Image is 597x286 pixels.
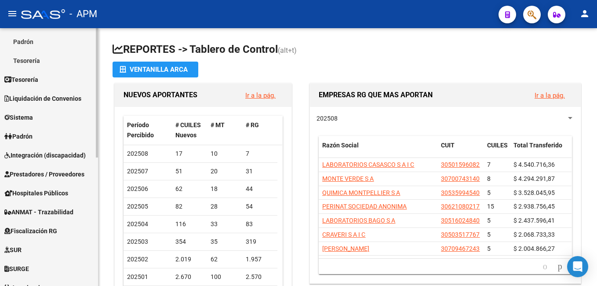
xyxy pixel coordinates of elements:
span: PERINAT SOCIEDAD ANONIMA [322,203,407,210]
span: $ 2.938.756,45 [513,203,555,210]
div: 10 [211,149,239,159]
span: LABORATORIOS CASASCO S A I C [322,161,414,168]
div: 51 [175,166,204,176]
span: 202506 [127,185,148,192]
span: 30709467243 [441,245,480,252]
button: Ir a la pág. [238,87,283,103]
span: Padrón [4,132,33,141]
div: 116 [175,219,204,229]
span: 30501596082 [441,161,480,168]
span: SURGE [4,264,29,274]
span: 30700743140 [441,175,480,182]
span: 15 [487,203,494,210]
span: Tesorería [4,75,38,84]
span: 5 [487,231,491,238]
span: 30621080217 [441,203,480,210]
span: $ 4.294.291,87 [513,175,555,182]
span: ANMAT - Trazabilidad [4,207,73,217]
span: 202508 [317,115,338,122]
h1: REPORTES -> Tablero de Control [113,42,583,58]
span: - APM [69,4,97,24]
span: 30516024840 [441,217,480,224]
span: 5 [487,217,491,224]
span: 8 [487,175,491,182]
button: Ir a la pág. [528,87,572,103]
div: 35 [211,237,239,247]
span: 202508 [127,150,148,157]
div: 62 [175,184,204,194]
div: 62 [211,254,239,264]
span: Liquidación de Convenios [4,94,81,103]
span: SUR [4,245,22,255]
span: [PERSON_NAME] [322,245,369,252]
div: 2.670 [175,272,204,282]
datatable-header-cell: # RG [242,116,277,145]
div: 1.957 [246,254,274,264]
span: 7 [487,161,491,168]
span: 202505 [127,203,148,210]
span: 202501 [127,273,148,280]
span: Fiscalización RG [4,226,57,236]
datatable-header-cell: Razón Social [319,136,437,165]
a: go to previous page [539,262,551,271]
span: 5 [487,189,491,196]
span: CRAVERI S A I C [322,231,365,238]
span: $ 3.528.045,95 [513,189,555,196]
span: $ 2.004.866,27 [513,245,555,252]
span: Sistema [4,113,33,122]
span: (alt+t) [278,46,297,55]
datatable-header-cell: CUIT [437,136,484,165]
span: LABORATORIOS BAGO S A [322,217,395,224]
mat-icon: menu [7,8,18,19]
div: 18 [211,184,239,194]
div: 17 [175,149,204,159]
span: 202502 [127,256,148,263]
div: Ventanilla ARCA [120,62,191,77]
datatable-header-cell: CUILES [484,136,510,165]
div: 28 [211,202,239,212]
span: Integración (discapacidad) [4,150,86,160]
span: # CUILES Nuevos [175,121,201,139]
div: 54 [246,202,274,212]
div: 31 [246,166,274,176]
div: 2.019 [175,254,204,264]
div: 83 [246,219,274,229]
mat-icon: person [579,8,590,19]
div: Open Intercom Messenger [567,256,588,277]
div: 20 [211,166,239,176]
span: Razón Social [322,142,359,149]
a: Ir a la pág. [535,92,565,99]
span: 30503517767 [441,231,480,238]
span: QUIMICA MONTPELLIER S A [322,189,400,196]
span: $ 2.068.733,33 [513,231,555,238]
div: 2.570 [246,272,274,282]
span: 5 [487,245,491,252]
span: 202504 [127,220,148,227]
span: Total Transferido [513,142,562,149]
span: $ 4.540.716,36 [513,161,555,168]
span: CUILES [487,142,508,149]
span: 202503 [127,238,148,245]
span: Hospitales Públicos [4,188,68,198]
span: 202507 [127,168,148,175]
div: 7 [246,149,274,159]
div: 354 [175,237,204,247]
a: Ir a la pág. [245,92,276,99]
datatable-header-cell: Total Transferido [510,136,572,165]
span: $ 2.437.596,41 [513,217,555,224]
span: CUIT [441,142,455,149]
span: # RG [246,121,259,128]
div: 319 [246,237,274,247]
span: NUEVOS APORTANTES [124,91,197,99]
button: Ventanilla ARCA [113,62,198,77]
datatable-header-cell: # CUILES Nuevos [172,116,207,145]
datatable-header-cell: Período Percibido [124,116,172,145]
div: 44 [246,184,274,194]
div: 33 [211,219,239,229]
div: 100 [211,272,239,282]
div: 82 [175,202,204,212]
a: go to next page [554,262,566,271]
span: Prestadores / Proveedores [4,169,84,179]
datatable-header-cell: # MT [207,116,242,145]
span: # MT [211,121,225,128]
